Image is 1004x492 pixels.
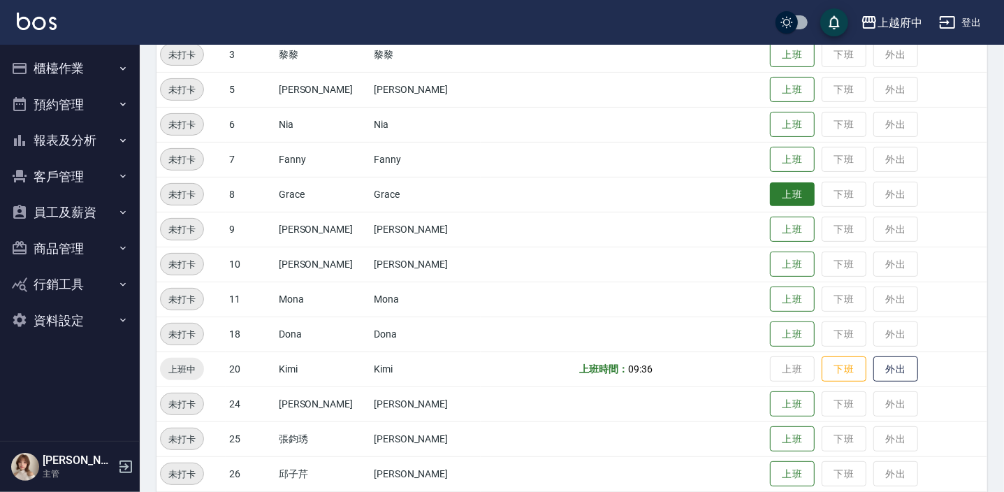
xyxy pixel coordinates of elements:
[226,317,275,352] td: 18
[770,182,815,207] button: 上班
[161,292,203,307] span: 未打卡
[275,72,370,107] td: [PERSON_NAME]
[226,282,275,317] td: 11
[226,386,275,421] td: 24
[6,87,134,123] button: 預約管理
[770,426,815,452] button: 上班
[770,321,815,347] button: 上班
[275,386,370,421] td: [PERSON_NAME]
[43,454,114,468] h5: [PERSON_NAME]
[820,8,848,36] button: save
[161,432,203,447] span: 未打卡
[226,177,275,212] td: 8
[370,247,481,282] td: [PERSON_NAME]
[878,14,922,31] div: 上越府中
[226,247,275,282] td: 10
[161,397,203,412] span: 未打卡
[370,317,481,352] td: Dona
[933,10,987,36] button: 登出
[822,356,866,382] button: 下班
[275,142,370,177] td: Fanny
[226,352,275,386] td: 20
[161,48,203,62] span: 未打卡
[275,37,370,72] td: 黎黎
[855,8,928,37] button: 上越府中
[580,363,629,375] b: 上班時間：
[370,456,481,491] td: [PERSON_NAME]
[6,303,134,339] button: 資料設定
[770,112,815,138] button: 上班
[370,421,481,456] td: [PERSON_NAME]
[17,13,57,30] img: Logo
[770,217,815,243] button: 上班
[370,107,481,142] td: Nia
[6,266,134,303] button: 行銷工具
[226,142,275,177] td: 7
[226,421,275,456] td: 25
[226,456,275,491] td: 26
[161,222,203,237] span: 未打卡
[43,468,114,480] p: 主管
[6,122,134,159] button: 報表及分析
[161,117,203,132] span: 未打卡
[275,282,370,317] td: Mona
[370,142,481,177] td: Fanny
[275,317,370,352] td: Dona
[275,421,370,456] td: 張鈞琇
[370,177,481,212] td: Grace
[11,453,39,481] img: Person
[770,391,815,417] button: 上班
[226,107,275,142] td: 6
[6,50,134,87] button: 櫃檯作業
[160,362,204,377] span: 上班中
[873,356,918,382] button: 外出
[770,287,815,312] button: 上班
[370,72,481,107] td: [PERSON_NAME]
[6,159,134,195] button: 客戶管理
[370,37,481,72] td: 黎黎
[161,467,203,482] span: 未打卡
[161,187,203,202] span: 未打卡
[370,212,481,247] td: [PERSON_NAME]
[770,77,815,103] button: 上班
[6,231,134,267] button: 商品管理
[370,282,481,317] td: Mona
[161,152,203,167] span: 未打卡
[161,257,203,272] span: 未打卡
[226,37,275,72] td: 3
[370,386,481,421] td: [PERSON_NAME]
[275,107,370,142] td: Nia
[226,72,275,107] td: 5
[161,82,203,97] span: 未打卡
[275,177,370,212] td: Grace
[628,363,653,375] span: 09:36
[770,252,815,277] button: 上班
[770,42,815,68] button: 上班
[770,461,815,487] button: 上班
[275,212,370,247] td: [PERSON_NAME]
[161,327,203,342] span: 未打卡
[275,352,370,386] td: Kimi
[770,147,815,173] button: 上班
[275,456,370,491] td: 邱子芹
[226,212,275,247] td: 9
[370,352,481,386] td: Kimi
[6,194,134,231] button: 員工及薪資
[275,247,370,282] td: [PERSON_NAME]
